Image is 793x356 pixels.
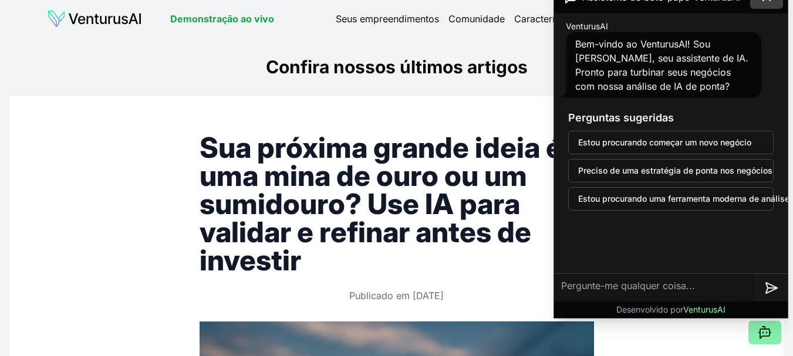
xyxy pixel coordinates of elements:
[578,137,751,147] font: Estou procurando começar um novo negócio
[170,12,274,26] a: Demonstração ao vivo
[616,304,683,314] font: Desenvolvido por
[575,38,748,92] font: Bem-vindo ao VenturusAI! Sou [PERSON_NAME], seu assistente de IA. Pronto para turbinar seus negóc...
[200,130,562,277] font: Sua próxima grande ideia é uma mina de ouro ou um sumidouro? Use IA para validar e refinar antes ...
[170,13,274,25] font: Demonstração ao vivo
[448,12,505,26] a: Comunidade
[47,9,142,28] img: logotipo
[336,12,439,26] a: Seus empreendimentos
[683,304,725,314] font: VenturusAI
[566,21,608,31] font: VenturusAI
[266,56,528,77] font: Confira nossos últimos artigos
[336,13,439,25] font: Seus empreendimentos
[413,290,444,301] time: 24/04/2025
[568,111,674,124] font: Perguntas sugeridas
[568,187,774,211] button: Estou procurando uma ferramenta moderna de análise de negócios
[514,13,580,25] font: Características
[578,165,772,175] font: Preciso de uma estratégia de ponta nos negócios
[349,290,410,301] font: Publicado em
[568,131,774,154] button: Estou procurando começar um novo negócio
[568,159,774,182] button: Preciso de uma estratégia de ponta nos negócios
[448,13,505,25] font: Comunidade
[413,290,444,301] font: [DATE]
[514,12,580,26] a: Características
